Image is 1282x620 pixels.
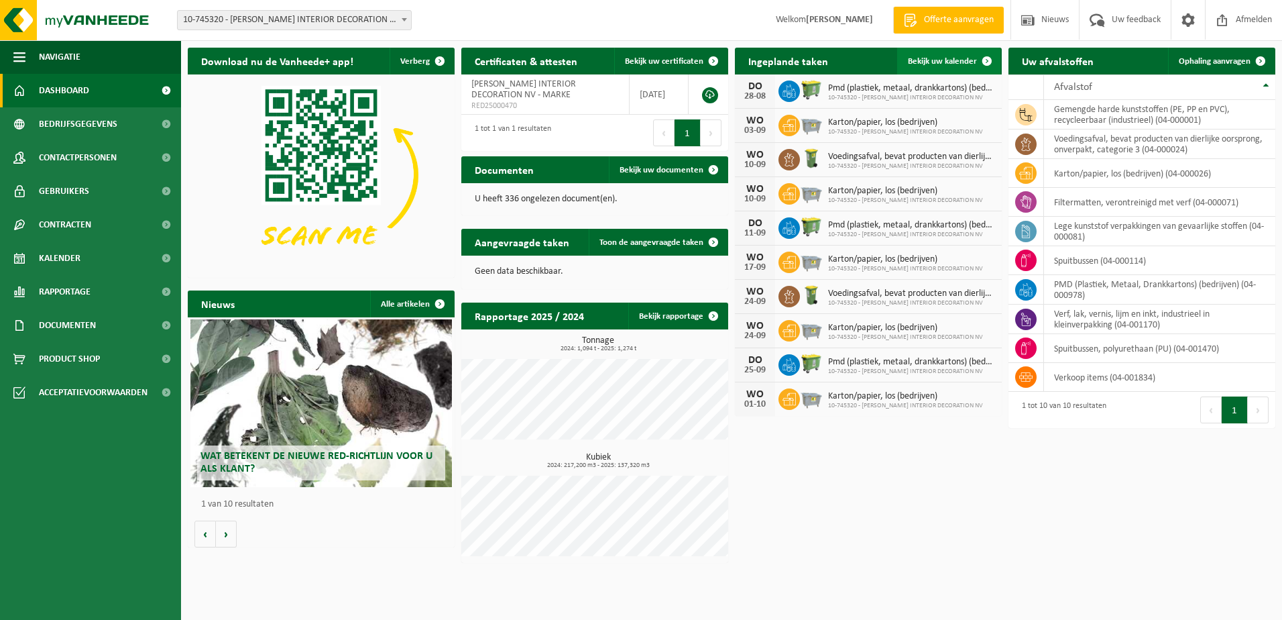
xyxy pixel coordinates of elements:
td: gemengde harde kunststoffen (PE, PP en PVC), recycleerbaar (industrieel) (04-000001) [1044,100,1275,130]
span: Navigatie [39,40,80,74]
h3: Kubiek [468,453,728,469]
span: Voedingsafval, bevat producten van dierlijke oorsprong, onverpakt, categorie 3 [828,152,995,162]
button: Next [1248,397,1269,423]
div: WO [742,287,768,297]
span: 10-745320 - [PERSON_NAME] INTERIOR DECORATION NV [828,402,983,410]
a: Bekijk uw certificaten [614,48,727,74]
span: Offerte aanvragen [921,13,997,27]
div: WO [742,184,768,195]
h2: Nieuws [188,291,248,317]
p: U heeft 336 ongelezen document(en). [475,195,715,204]
td: spuitbussen, polyurethaan (PU) (04-001470) [1044,334,1275,363]
button: Verberg [390,48,453,74]
img: WB-2500-GAL-GY-01 [800,113,823,136]
strong: [PERSON_NAME] [806,15,873,25]
span: Toon de aangevraagde taken [599,238,703,247]
p: Geen data beschikbaar. [475,267,715,276]
h2: Uw afvalstoffen [1008,48,1107,74]
button: Previous [653,119,675,146]
span: Contracten [39,208,91,242]
div: 01-10 [742,400,768,409]
span: Karton/papier, los (bedrijven) [828,186,983,197]
a: Bekijk uw kalender [897,48,1000,74]
h2: Ingeplande taken [735,48,841,74]
h2: Documenten [461,156,547,183]
a: Toon de aangevraagde taken [589,229,727,256]
span: Bekijk uw certificaten [625,57,703,66]
h2: Rapportage 2025 / 2024 [461,303,597,329]
td: filtermatten, verontreinigd met verf (04-000071) [1044,188,1275,217]
span: 10-745320 - DE COENE INTERIOR DECORATION NV - MARKE [177,10,412,30]
span: Pmd (plastiek, metaal, drankkartons) (bedrijven) [828,83,995,94]
span: 10-745320 - DE COENE INTERIOR DECORATION NV - MARKE [178,11,411,30]
span: Bekijk uw documenten [620,166,703,174]
span: Karton/papier, los (bedrijven) [828,254,983,265]
span: [PERSON_NAME] INTERIOR DECORATION NV - MARKE [471,79,576,100]
span: 10-745320 - [PERSON_NAME] INTERIOR DECORATION NV [828,128,983,136]
td: voedingsafval, bevat producten van dierlijke oorsprong, onverpakt, categorie 3 (04-000024) [1044,130,1275,159]
div: WO [742,115,768,126]
td: [DATE] [630,74,689,115]
span: Dashboard [39,74,89,107]
div: DO [742,81,768,92]
h2: Certificaten & attesten [461,48,591,74]
span: Contactpersonen [39,141,117,174]
span: Acceptatievoorwaarden [39,376,148,409]
button: Next [701,119,721,146]
div: 24-09 [742,297,768,307]
td: verf, lak, vernis, lijm en inkt, industrieel in kleinverpakking (04-001170) [1044,305,1275,334]
div: WO [742,252,768,263]
span: Rapportage [39,275,91,309]
div: DO [742,218,768,229]
span: Kalender [39,242,80,275]
a: Wat betekent de nieuwe RED-richtlijn voor u als klant? [190,319,452,487]
span: Karton/papier, los (bedrijven) [828,323,983,333]
a: Ophaling aanvragen [1168,48,1274,74]
h2: Download nu de Vanheede+ app! [188,48,367,74]
span: Voedingsafval, bevat producten van dierlijke oorsprong, onverpakt, categorie 3 [828,289,995,299]
span: 10-745320 - [PERSON_NAME] INTERIOR DECORATION NV [828,162,995,170]
div: 24-09 [742,331,768,341]
button: Volgende [216,521,237,548]
span: Bedrijfsgegevens [39,107,117,141]
h2: Aangevraagde taken [461,229,583,255]
img: WB-2500-GAL-GY-01 [800,318,823,341]
div: 1 tot 10 van 10 resultaten [1015,395,1106,425]
span: 10-745320 - [PERSON_NAME] INTERIOR DECORATION NV [828,231,995,239]
div: WO [742,321,768,331]
span: Product Shop [39,342,100,376]
div: 11-09 [742,229,768,238]
span: Karton/papier, los (bedrijven) [828,391,983,402]
a: Bekijk rapportage [628,303,727,329]
button: 1 [675,119,701,146]
td: spuitbussen (04-000114) [1044,246,1275,275]
span: Wat betekent de nieuwe RED-richtlijn voor u als klant? [200,451,432,474]
span: Pmd (plastiek, metaal, drankkartons) (bedrijven) [828,220,995,231]
span: Karton/papier, los (bedrijven) [828,117,983,128]
button: Previous [1200,397,1222,423]
span: 2024: 1,094 t - 2025: 1,274 t [468,346,728,352]
span: Documenten [39,309,96,342]
img: Download de VHEPlus App [188,74,455,275]
img: WB-0660-HPE-GN-50 [800,352,823,375]
span: Ophaling aanvragen [1179,57,1250,66]
span: Pmd (plastiek, metaal, drankkartons) (bedrijven) [828,357,995,368]
div: 1 tot 1 van 1 resultaten [468,118,551,148]
div: WO [742,389,768,400]
div: WO [742,150,768,160]
div: 28-08 [742,92,768,101]
img: WB-0660-HPE-GN-50 [800,215,823,238]
td: PMD (Plastiek, Metaal, Drankkartons) (bedrijven) (04-000978) [1044,275,1275,305]
span: 10-745320 - [PERSON_NAME] INTERIOR DECORATION NV [828,333,983,342]
a: Alle artikelen [370,291,453,317]
div: 10-09 [742,160,768,170]
span: Verberg [400,57,430,66]
span: 10-745320 - [PERSON_NAME] INTERIOR DECORATION NV [828,299,995,307]
div: 25-09 [742,366,768,375]
span: 10-745320 - [PERSON_NAME] INTERIOR DECORATION NV [828,368,995,376]
img: WB-0660-HPE-GN-50 [800,79,823,101]
img: WB-0140-HPE-GN-50 [800,284,823,307]
img: WB-0140-HPE-GN-50 [800,147,823,170]
span: Bekijk uw kalender [908,57,977,66]
div: 03-09 [742,126,768,136]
